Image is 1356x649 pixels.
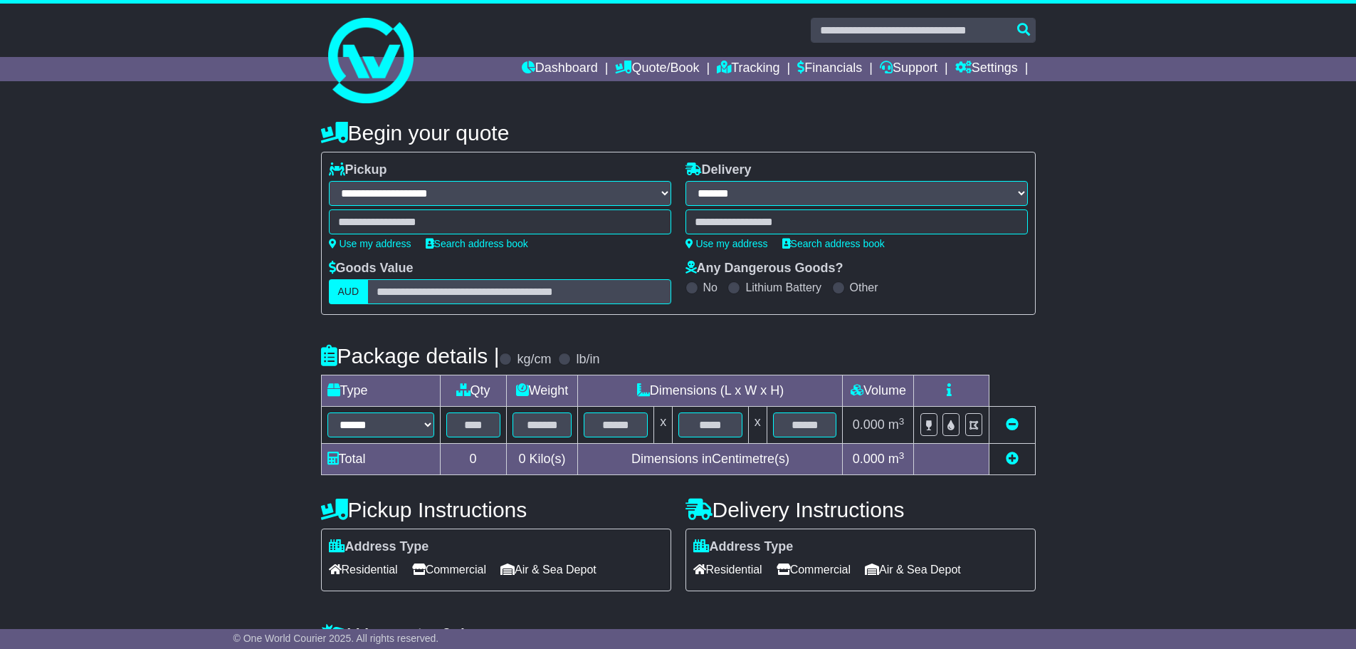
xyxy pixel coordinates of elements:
[850,281,878,294] label: Other
[578,444,843,475] td: Dimensions in Centimetre(s)
[899,450,905,461] sup: 3
[853,452,885,466] span: 0.000
[517,352,551,368] label: kg/cm
[321,623,1036,647] h4: Warranty & Insurance
[797,57,862,81] a: Financials
[693,539,794,555] label: Address Type
[506,444,578,475] td: Kilo(s)
[703,281,718,294] label: No
[745,281,821,294] label: Lithium Battery
[576,352,599,368] label: lb/in
[329,539,429,555] label: Address Type
[440,375,506,407] td: Qty
[426,238,528,249] a: Search address book
[853,417,885,432] span: 0.000
[693,559,762,581] span: Residential
[329,559,398,581] span: Residential
[685,238,768,249] a: Use my address
[412,559,486,581] span: Commercial
[321,344,500,368] h4: Package details |
[748,407,767,444] td: x
[888,417,905,432] span: m
[321,498,671,521] h4: Pickup Instructions
[899,416,905,427] sup: 3
[865,559,961,581] span: Air & Sea Depot
[1006,417,1019,432] a: Remove this item
[717,57,779,81] a: Tracking
[233,633,439,644] span: © One World Courier 2025. All rights reserved.
[518,452,525,466] span: 0
[843,375,914,407] td: Volume
[506,375,578,407] td: Weight
[1006,452,1019,466] a: Add new item
[880,57,937,81] a: Support
[615,57,699,81] a: Quote/Book
[321,444,440,475] td: Total
[888,452,905,466] span: m
[685,261,843,276] label: Any Dangerous Goods?
[329,279,369,304] label: AUD
[321,375,440,407] td: Type
[329,238,411,249] a: Use my address
[777,559,851,581] span: Commercial
[578,375,843,407] td: Dimensions (L x W x H)
[321,121,1036,145] h4: Begin your quote
[654,407,673,444] td: x
[685,162,752,178] label: Delivery
[685,498,1036,521] h4: Delivery Instructions
[329,162,387,178] label: Pickup
[440,444,506,475] td: 0
[782,238,885,249] a: Search address book
[500,559,596,581] span: Air & Sea Depot
[522,57,598,81] a: Dashboard
[955,57,1018,81] a: Settings
[329,261,414,276] label: Goods Value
